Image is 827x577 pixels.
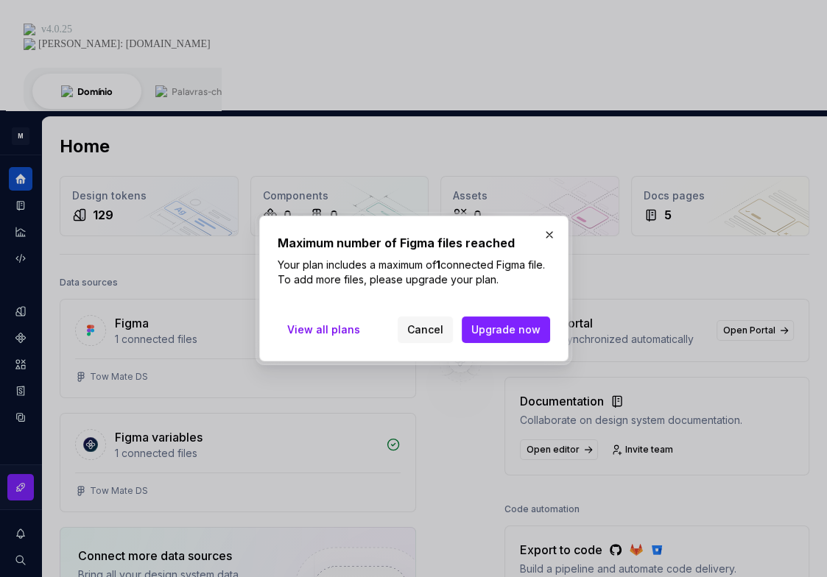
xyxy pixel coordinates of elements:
[24,38,35,50] img: website_grey.svg
[155,85,167,97] img: tab_keywords_by_traffic_grey.svg
[278,316,370,343] a: View all plans
[287,322,360,337] span: View all plans
[398,316,453,343] button: Cancel
[407,322,443,337] span: Cancel
[462,316,550,343] button: Upgrade now
[278,258,550,287] p: Your plan includes a maximum of connected Figma file. To add more files, please upgrade your plan.
[436,258,440,271] b: 1
[471,322,541,337] span: Upgrade now
[38,38,211,50] div: [PERSON_NAME]: [DOMAIN_NAME]
[278,234,550,252] h2: Maximum number of Figma files reached
[24,24,35,35] img: logo_orange.svg
[61,85,73,97] img: tab_domain_overview_orange.svg
[41,24,72,35] div: v 4.0.25
[172,87,236,96] div: Palavras-chave
[77,87,113,96] div: Domínio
